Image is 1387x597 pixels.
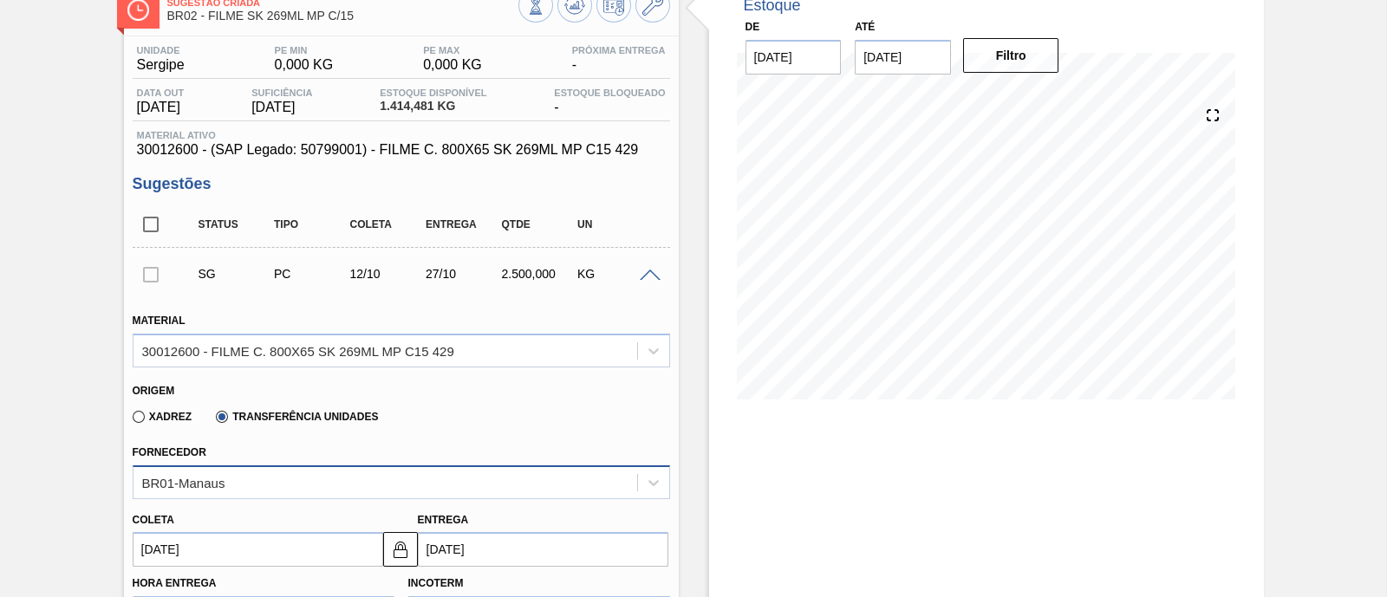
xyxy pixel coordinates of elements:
[408,577,464,589] label: Incoterm
[568,45,670,73] div: -
[133,446,206,458] label: Fornecedor
[137,130,666,140] span: Material ativo
[137,142,666,158] span: 30012600 - (SAP Legado: 50799001) - FILME C. 800X65 SK 269ML MP C15 429
[270,267,353,281] div: Pedido de Compra
[137,57,185,73] span: Sergipe
[251,100,312,115] span: [DATE]
[133,411,192,423] label: Xadrez
[133,315,186,327] label: Material
[573,218,656,230] div: UN
[194,267,277,281] div: Sugestão Criada
[270,218,353,230] div: Tipo
[498,218,581,230] div: Qtde
[554,88,665,98] span: Estoque Bloqueado
[133,385,175,397] label: Origem
[550,88,669,115] div: -
[133,571,394,596] label: Hora Entrega
[137,45,185,55] span: Unidade
[142,343,454,358] div: 30012600 - FILME C. 800X65 SK 269ML MP C15 429
[137,100,185,115] span: [DATE]
[498,267,581,281] div: 2.500,000
[380,88,486,98] span: Estoque Disponível
[216,411,378,423] label: Transferência Unidades
[383,532,418,567] button: locked
[746,21,760,33] label: De
[194,218,277,230] div: Status
[275,45,334,55] span: PE MIN
[167,10,518,23] span: BR02 - FILME SK 269ML MP C/15
[572,45,666,55] span: Próxima Entrega
[346,218,429,230] div: Coleta
[275,57,334,73] span: 0,000 KG
[855,21,875,33] label: Até
[421,267,505,281] div: 27/10/2025
[423,57,482,73] span: 0,000 KG
[421,218,505,230] div: Entrega
[855,40,951,75] input: dd/mm/yyyy
[380,100,486,113] span: 1.414,481 KG
[133,514,174,526] label: Coleta
[137,88,185,98] span: Data out
[418,514,469,526] label: Entrega
[251,88,312,98] span: Suficiência
[418,532,668,567] input: dd/mm/yyyy
[390,539,411,560] img: locked
[573,267,656,281] div: KG
[133,532,383,567] input: dd/mm/yyyy
[423,45,482,55] span: PE MAX
[346,267,429,281] div: 12/10/2025
[142,475,225,490] div: BR01-Manaus
[746,40,842,75] input: dd/mm/yyyy
[133,175,670,193] h3: Sugestões
[963,38,1059,73] button: Filtro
